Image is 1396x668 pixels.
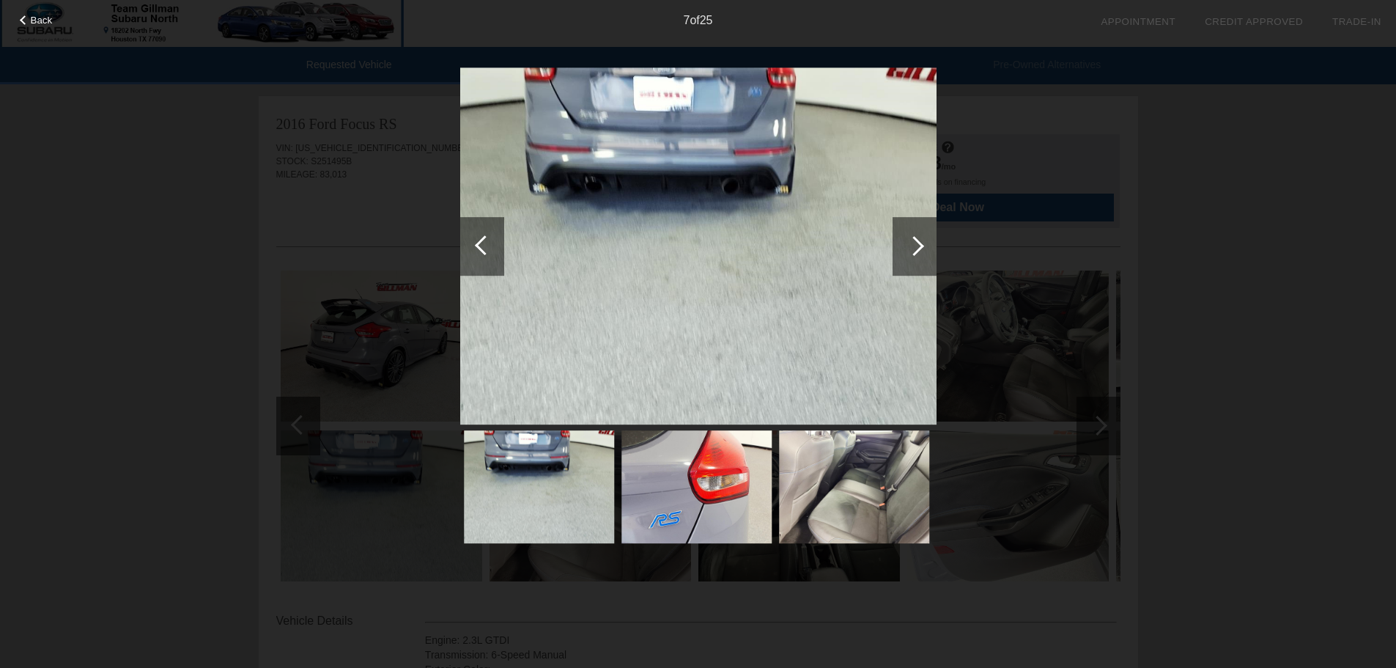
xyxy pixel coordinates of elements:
[683,14,690,26] span: 7
[1332,16,1381,27] a: Trade-In
[621,430,772,543] img: image.aspx
[1101,16,1175,27] a: Appointment
[460,67,937,425] img: image.aspx
[700,14,713,26] span: 25
[1205,16,1303,27] a: Credit Approved
[31,15,53,26] span: Back
[779,430,929,543] img: image.aspx
[464,430,614,543] img: image.aspx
